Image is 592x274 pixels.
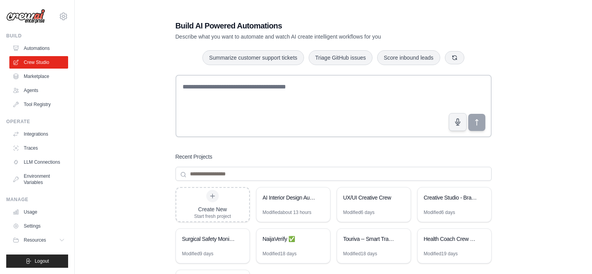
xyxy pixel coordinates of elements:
[263,194,316,202] div: AI Interior Design Automation
[263,209,311,216] div: Modified about 13 hours
[263,251,297,257] div: Modified 18 days
[343,194,397,202] div: UX/UI Creative Crew
[263,235,316,243] div: NaijaVerify ✅
[9,98,68,111] a: Tool Registry
[35,258,49,264] span: Logout
[449,113,467,131] button: Click to speak your automation idea
[9,156,68,168] a: LLM Connections
[9,206,68,218] a: Usage
[6,118,68,125] div: Operate
[6,9,45,24] img: Logo
[176,33,437,41] p: Describe what you want to automate and watch AI create intelligent workflows for you
[343,209,375,216] div: Modified 6 days
[194,213,231,219] div: Start fresh project
[424,235,477,243] div: Health Coach Crew - Personalized Wellness Automation
[9,42,68,55] a: Automations
[424,251,458,257] div: Modified 19 days
[176,153,213,161] h3: Recent Projects
[343,251,377,257] div: Modified 18 days
[424,209,455,216] div: Modified 6 days
[24,237,46,243] span: Resources
[9,170,68,189] a: Environment Variables
[202,50,304,65] button: Summarize customer support tickets
[182,235,235,243] div: Surgical Safety Monitoring Crew
[424,194,477,202] div: Creative Studio - Brand System Builder
[309,50,372,65] button: Triage GitHub issues
[343,235,397,243] div: Touriva -- Smart Travel Planner
[182,251,214,257] div: Modified 9 days
[194,205,231,213] div: Create New
[9,56,68,69] a: Crew Studio
[176,20,437,31] h1: Build AI Powered Automations
[9,84,68,97] a: Agents
[9,70,68,83] a: Marketplace
[377,50,440,65] button: Score inbound leads
[9,142,68,154] a: Traces
[9,234,68,246] button: Resources
[9,220,68,232] a: Settings
[6,33,68,39] div: Build
[445,51,464,64] button: Get new suggestions
[9,128,68,140] a: Integrations
[6,196,68,203] div: Manage
[6,255,68,268] button: Logout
